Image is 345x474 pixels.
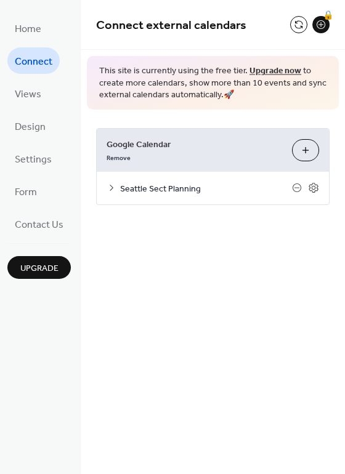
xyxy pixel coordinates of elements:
span: Connect external calendars [96,14,246,38]
span: Views [15,85,41,104]
span: Home [15,20,41,39]
button: Upgrade [7,256,71,279]
a: Home [7,15,49,41]
span: Upgrade [20,262,59,275]
a: Contact Us [7,211,71,237]
a: Upgrade now [250,63,301,79]
span: Form [15,183,37,202]
span: Design [15,118,46,137]
span: Seattle Sect Planning [120,182,292,195]
span: Contact Us [15,215,63,235]
a: Design [7,113,53,139]
span: Settings [15,150,52,169]
a: Settings [7,145,59,172]
span: This site is currently using the free tier. to create more calendars, show more than 10 events an... [99,65,327,102]
a: Connect [7,47,60,74]
a: Views [7,80,49,106]
a: Form [7,178,44,204]
span: Google Calendar [107,138,282,151]
span: Connect [15,52,52,71]
span: Remove [107,153,131,162]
